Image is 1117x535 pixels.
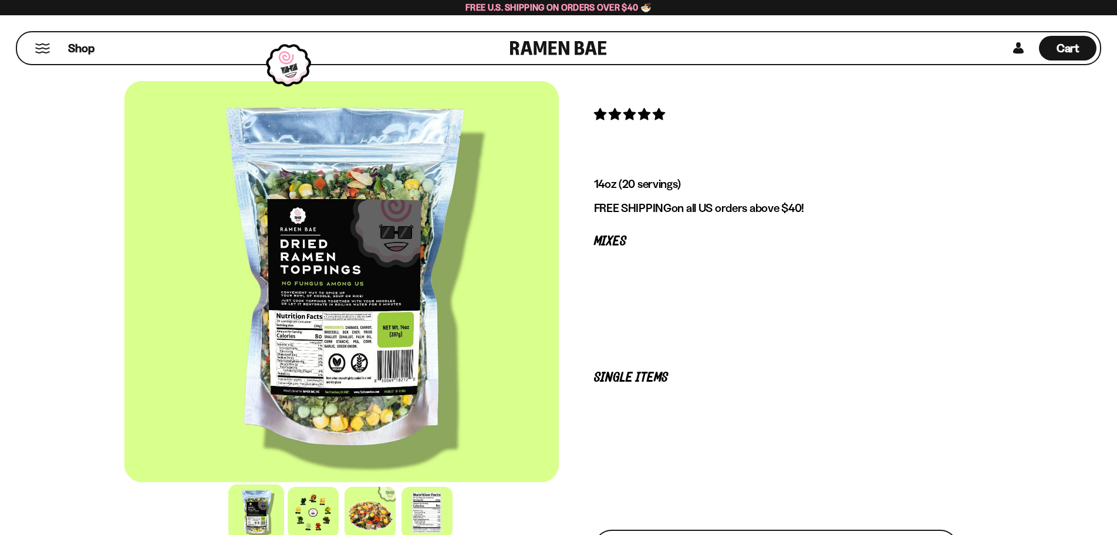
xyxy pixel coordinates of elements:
p: Single Items [594,372,958,383]
p: Mixes [594,236,958,247]
strong: FREE SHIPPING [594,201,671,215]
a: Shop [68,36,95,60]
span: 5.00 stars [594,107,667,122]
span: Shop [68,41,95,56]
span: Free U.S. Shipping on Orders over $40 🍜 [465,2,652,13]
p: on all US orders above $40! [594,201,958,216]
button: Mobile Menu Trigger [35,43,50,53]
div: Cart [1039,32,1096,64]
span: Cart [1057,41,1079,55]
